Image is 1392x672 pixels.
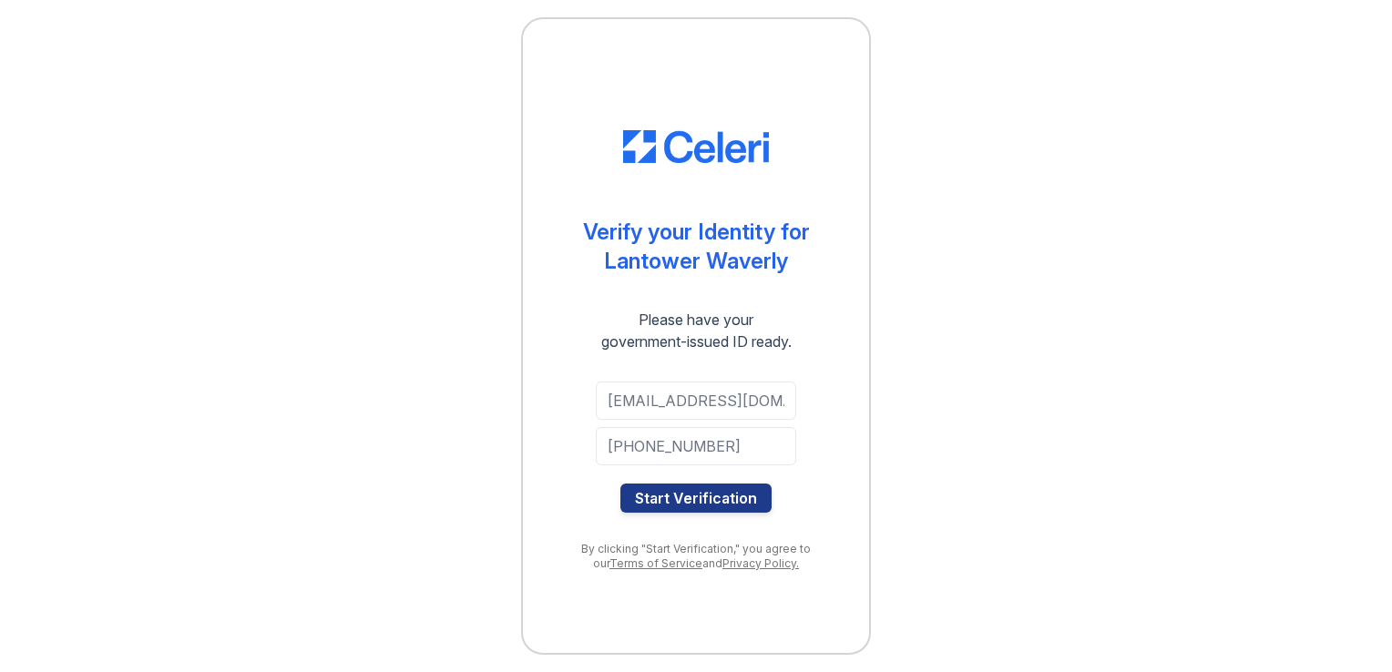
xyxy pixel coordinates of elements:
[609,556,702,570] a: Terms of Service
[620,484,772,513] button: Start Verification
[722,556,799,570] a: Privacy Policy.
[596,427,796,465] input: Phone
[559,542,833,571] div: By clicking "Start Verification," you agree to our and
[583,218,810,276] div: Verify your Identity for Lantower Waverly
[596,382,796,420] input: Email
[568,309,824,352] div: Please have your government-issued ID ready.
[623,130,769,163] img: CE_Logo_Blue-a8612792a0a2168367f1c8372b55b34899dd931a85d93a1a3d3e32e68fde9ad4.png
